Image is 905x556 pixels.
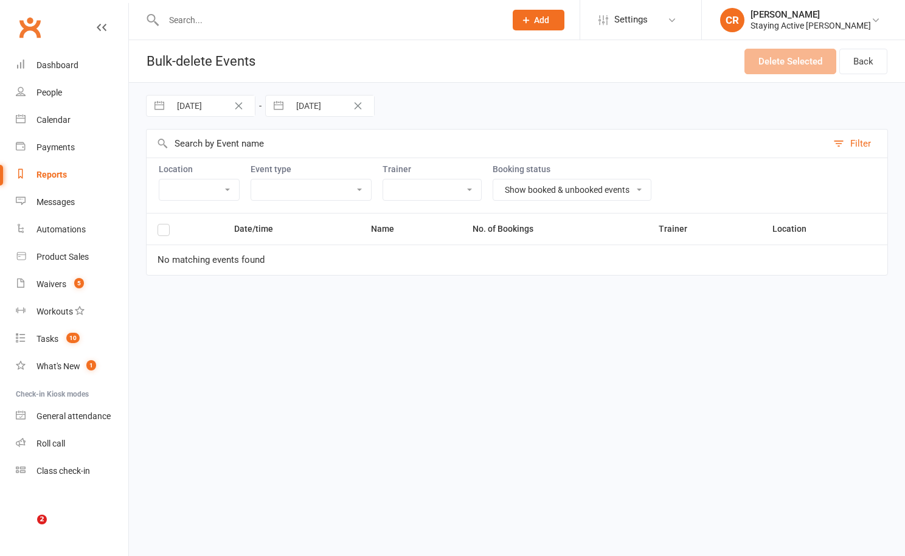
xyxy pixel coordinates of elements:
div: Automations [36,224,86,234]
div: Tasks [36,334,58,344]
th: Trainer [648,214,761,245]
a: What's New1 [16,353,128,380]
label: Event type [251,164,372,174]
div: CR [720,8,744,32]
div: Staying Active [PERSON_NAME] [751,20,871,31]
label: Location [159,164,240,174]
input: Starts From [170,96,255,116]
div: Dashboard [36,60,78,70]
button: Clear Date [347,99,369,113]
a: Automations [16,216,128,243]
a: Calendar [16,106,128,134]
a: Payments [16,134,128,161]
th: No. of Bookings [462,214,648,245]
div: Class check-in [36,466,90,476]
div: General attendance [36,411,111,421]
span: Settings [614,6,648,33]
span: 10 [66,333,80,343]
span: 1 [86,360,96,370]
th: Location [761,214,887,245]
a: Product Sales [16,243,128,271]
div: What's New [36,361,80,371]
input: Starts To [290,96,374,116]
a: Roll call [16,430,128,457]
th: Name [360,214,462,245]
div: Filter [850,136,871,151]
a: Class kiosk mode [16,457,128,485]
a: Messages [16,189,128,216]
div: Roll call [36,439,65,448]
a: Tasks 10 [16,325,128,353]
div: Reports [36,170,67,179]
a: Dashboard [16,52,128,79]
a: General attendance kiosk mode [16,403,128,430]
span: 2 [37,515,47,524]
span: Add [534,15,549,25]
a: Workouts [16,298,128,325]
button: Clear Date [228,99,249,113]
div: Workouts [36,307,73,316]
label: Booking status [493,164,651,174]
iframe: Intercom live chat [12,515,41,544]
a: Clubworx [15,12,45,43]
div: Product Sales [36,252,89,262]
a: Reports [16,161,128,189]
a: People [16,79,128,106]
input: Search... [160,12,497,29]
div: [PERSON_NAME] [751,9,871,20]
div: Payments [36,142,75,152]
h1: Bulk-delete Events [129,40,255,82]
input: Search by Event name [147,130,827,158]
button: Filter [827,130,887,158]
a: Back [839,49,887,74]
div: Waivers [36,279,66,289]
label: Trainer [383,164,482,174]
button: Add [513,10,564,30]
td: No matching events found [147,245,887,275]
span: 5 [74,278,84,288]
div: Messages [36,197,75,207]
a: Waivers 5 [16,271,128,298]
div: People [36,88,62,97]
th: Date/time [223,214,360,245]
div: Calendar [36,115,71,125]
